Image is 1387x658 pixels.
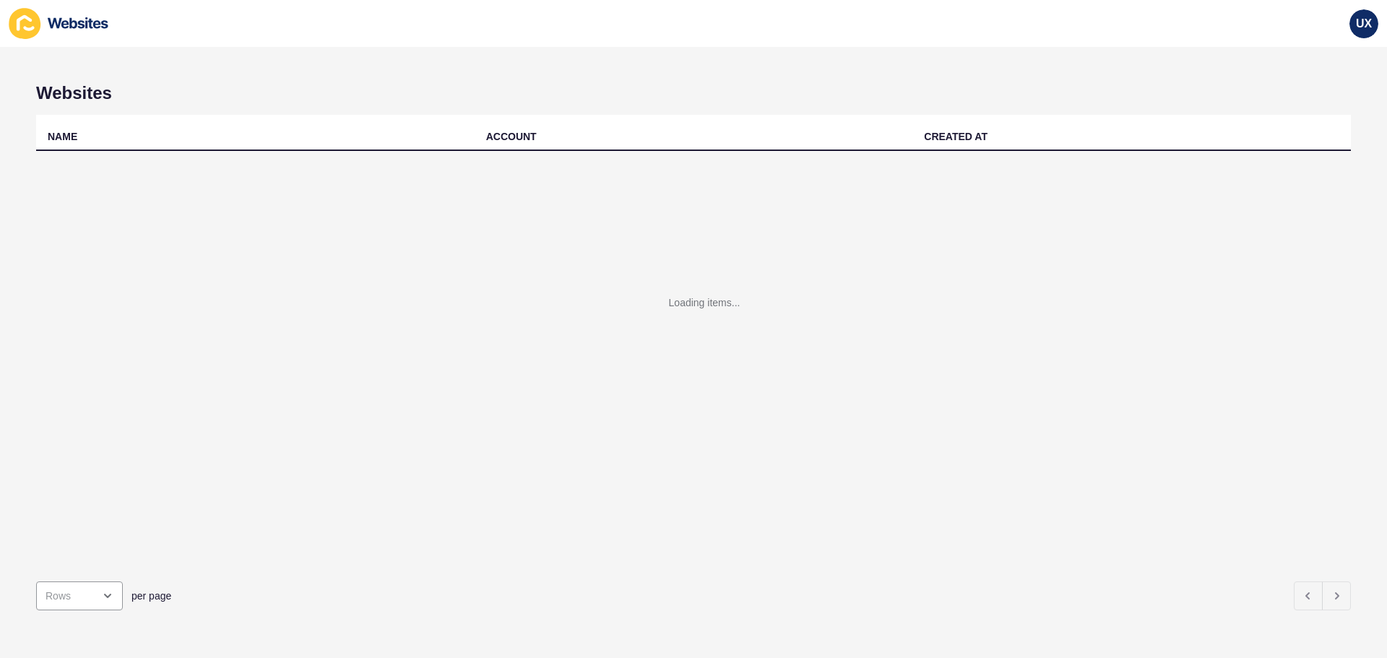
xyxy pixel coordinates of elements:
[1356,17,1372,31] span: UX
[131,589,171,603] span: per page
[924,129,988,144] div: CREATED AT
[669,295,740,310] div: Loading items...
[48,129,77,144] div: NAME
[36,83,1351,103] h1: Websites
[486,129,537,144] div: ACCOUNT
[36,581,123,610] div: open menu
